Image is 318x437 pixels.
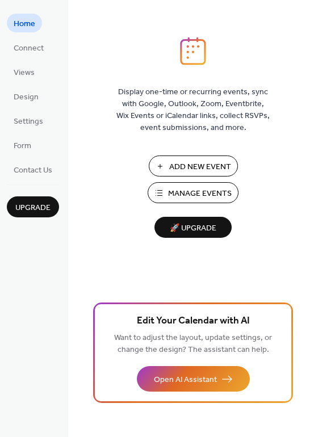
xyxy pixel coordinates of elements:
[137,313,250,329] span: Edit Your Calendar with AI
[7,38,51,57] a: Connect
[168,188,232,200] span: Manage Events
[161,221,225,236] span: 🚀 Upgrade
[169,161,231,173] span: Add New Event
[7,196,59,217] button: Upgrade
[14,18,35,30] span: Home
[14,140,31,152] span: Form
[148,182,238,203] button: Manage Events
[14,67,35,79] span: Views
[116,86,270,134] span: Display one-time or recurring events, sync with Google, Outlook, Zoom, Eventbrite, Wix Events or ...
[137,366,250,392] button: Open AI Assistant
[180,37,206,65] img: logo_icon.svg
[7,111,50,130] a: Settings
[14,165,52,177] span: Contact Us
[114,330,272,358] span: Want to adjust the layout, update settings, or change the design? The assistant can help.
[14,43,44,54] span: Connect
[14,116,43,128] span: Settings
[149,156,238,177] button: Add New Event
[7,14,42,32] a: Home
[7,160,59,179] a: Contact Us
[15,202,51,214] span: Upgrade
[7,136,38,154] a: Form
[154,374,217,386] span: Open AI Assistant
[7,62,41,81] a: Views
[7,87,45,106] a: Design
[14,91,39,103] span: Design
[154,217,232,238] button: 🚀 Upgrade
